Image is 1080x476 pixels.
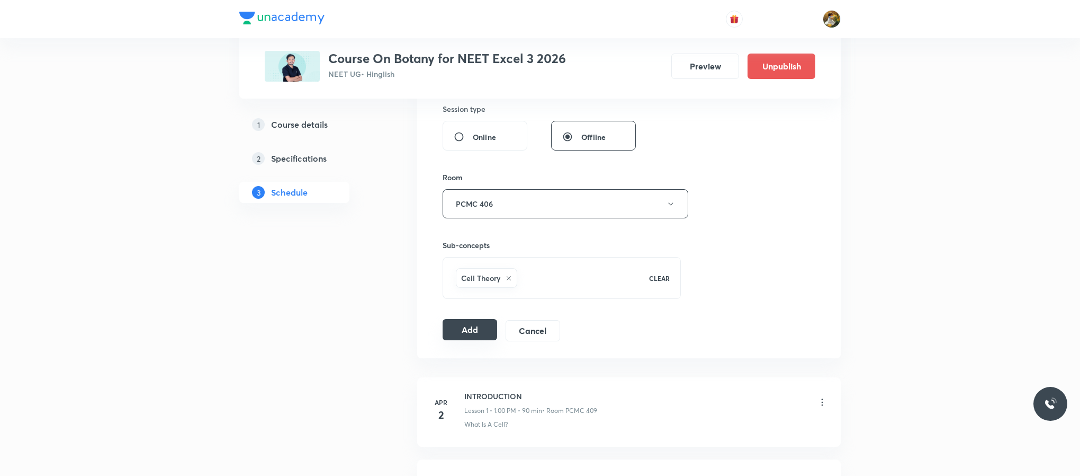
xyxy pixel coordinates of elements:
[252,186,265,199] p: 3
[252,118,265,131] p: 1
[464,420,508,429] p: What Is A Cell?
[239,12,325,27] a: Company Logo
[443,103,485,114] h6: Session type
[473,131,496,143] span: Online
[430,398,452,407] h6: Apr
[239,114,383,135] a: 1Course details
[252,152,265,165] p: 2
[239,12,325,24] img: Company Logo
[443,319,497,340] button: Add
[506,320,560,341] button: Cancel
[726,11,743,28] button: avatar
[328,51,566,66] h3: Course On Botany for NEET Excel 3 2026
[823,10,841,28] img: Gayatri Chillure
[464,406,542,416] p: Lesson 1 • 1:00 PM • 90 min
[443,240,681,251] h6: Sub-concepts
[464,391,597,402] h6: INTRODUCTION
[671,54,739,79] button: Preview
[461,272,500,284] h6: Cell Theory
[328,68,566,80] p: NEET UG • Hinglish
[443,172,463,183] h6: Room
[271,186,308,199] h5: Schedule
[271,152,327,165] h5: Specifications
[430,407,452,423] h4: 2
[649,274,670,283] p: CLEAR
[730,14,739,24] img: avatar
[239,148,383,169] a: 2Specifications
[1044,398,1057,410] img: ttu
[265,51,320,82] img: BFBED017-447D-4699-B95F-0164EAA1CF77_plus.png
[748,54,815,79] button: Unpublish
[581,131,606,143] span: Offline
[443,189,688,218] button: PCMC 406
[542,406,597,416] p: • Room PCMC 409
[271,118,328,131] h5: Course details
